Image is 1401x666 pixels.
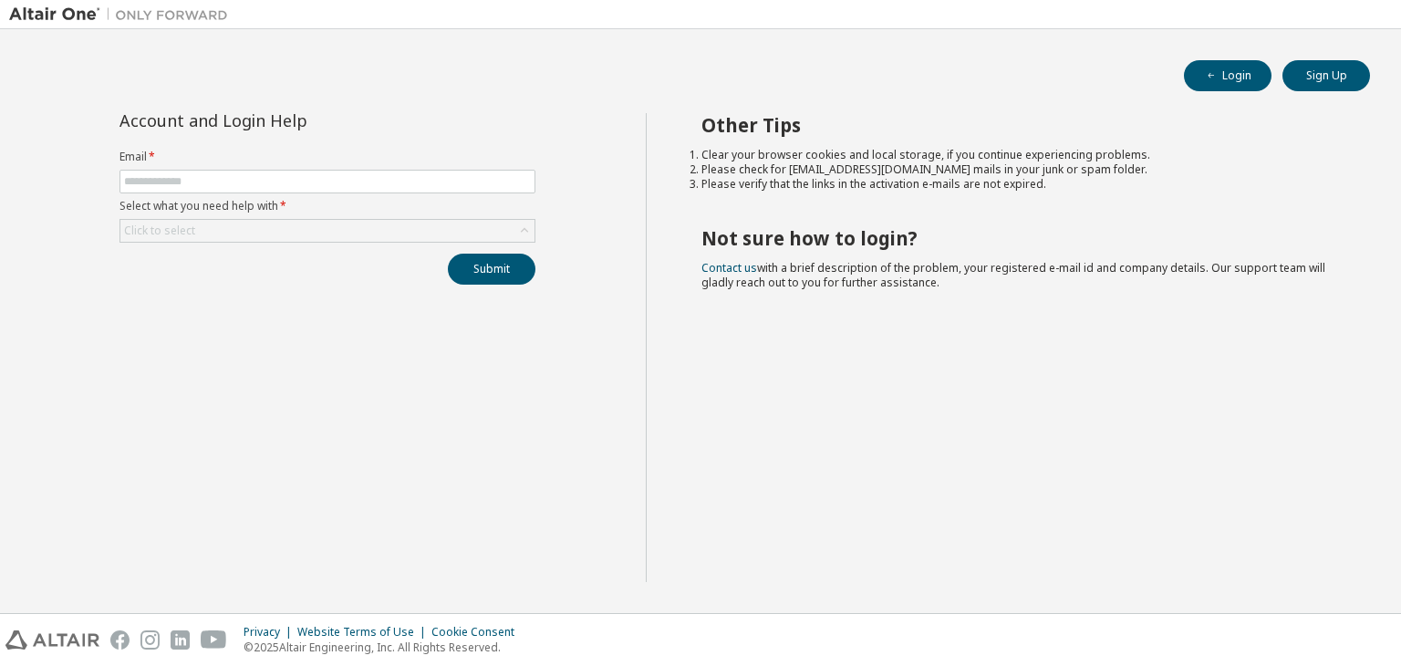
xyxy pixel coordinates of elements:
div: Account and Login Help [119,113,452,128]
div: Privacy [244,625,297,640]
li: Please check for [EMAIL_ADDRESS][DOMAIN_NAME] mails in your junk or spam folder. [701,162,1338,177]
h2: Other Tips [701,113,1338,137]
div: Click to select [124,224,195,238]
label: Email [119,150,535,164]
li: Please verify that the links in the activation e-mails are not expired. [701,177,1338,192]
img: Altair One [9,5,237,24]
button: Sign Up [1282,60,1370,91]
div: Cookie Consent [431,625,525,640]
img: instagram.svg [140,630,160,650]
div: Website Terms of Use [297,625,431,640]
li: Clear your browser cookies and local storage, if you continue experiencing problems. [701,148,1338,162]
span: with a brief description of the problem, your registered e-mail id and company details. Our suppo... [701,260,1325,290]
button: Login [1184,60,1271,91]
img: linkedin.svg [171,630,190,650]
img: facebook.svg [110,630,130,650]
div: Click to select [120,220,534,242]
img: youtube.svg [201,630,227,650]
img: altair_logo.svg [5,630,99,650]
p: © 2025 Altair Engineering, Inc. All Rights Reserved. [244,640,525,655]
a: Contact us [701,260,757,276]
label: Select what you need help with [119,199,535,213]
h2: Not sure how to login? [701,226,1338,250]
button: Submit [448,254,535,285]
